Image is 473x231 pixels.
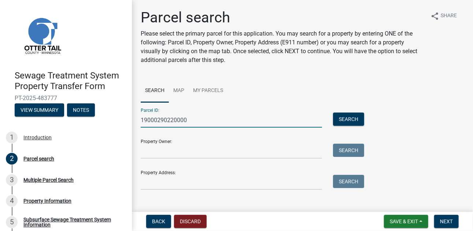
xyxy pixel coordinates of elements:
div: Parcel search [23,156,54,161]
div: 1 [6,132,18,143]
button: View Summary [15,103,64,117]
div: 5 [6,216,18,228]
div: Subsurface Sewage Treatment System Information [23,217,120,227]
span: Share [441,12,457,21]
span: Next [440,219,453,224]
button: Search [333,175,364,188]
a: Map [169,79,189,103]
span: Save & Exit [390,219,418,224]
button: Search [333,144,364,157]
button: Discard [174,215,207,228]
div: 3 [6,174,18,186]
div: Introduction [23,135,52,140]
a: Search [141,79,169,103]
wm-modal-confirm: Summary [15,107,64,113]
img: Otter Tail County, Minnesota [15,8,70,63]
span: PT-2025-483777 [15,95,117,102]
h1: Parcel search [141,9,425,26]
h4: Sewage Treatment System Property Transfer Form [15,70,126,92]
span: Back [152,219,165,224]
button: Search [333,113,364,126]
a: My Parcels [189,79,228,103]
button: shareShare [425,9,463,23]
button: Next [434,215,459,228]
button: Back [146,215,171,228]
button: Save & Exit [384,215,428,228]
div: 2 [6,153,18,165]
div: Multiple Parcel Search [23,177,74,183]
button: Notes [67,103,95,117]
i: share [430,12,439,21]
div: Property Information [23,198,71,203]
p: Please select the primary parcel for this application. You may search for a property by entering ... [141,29,425,65]
div: 4 [6,195,18,207]
wm-modal-confirm: Notes [67,107,95,113]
